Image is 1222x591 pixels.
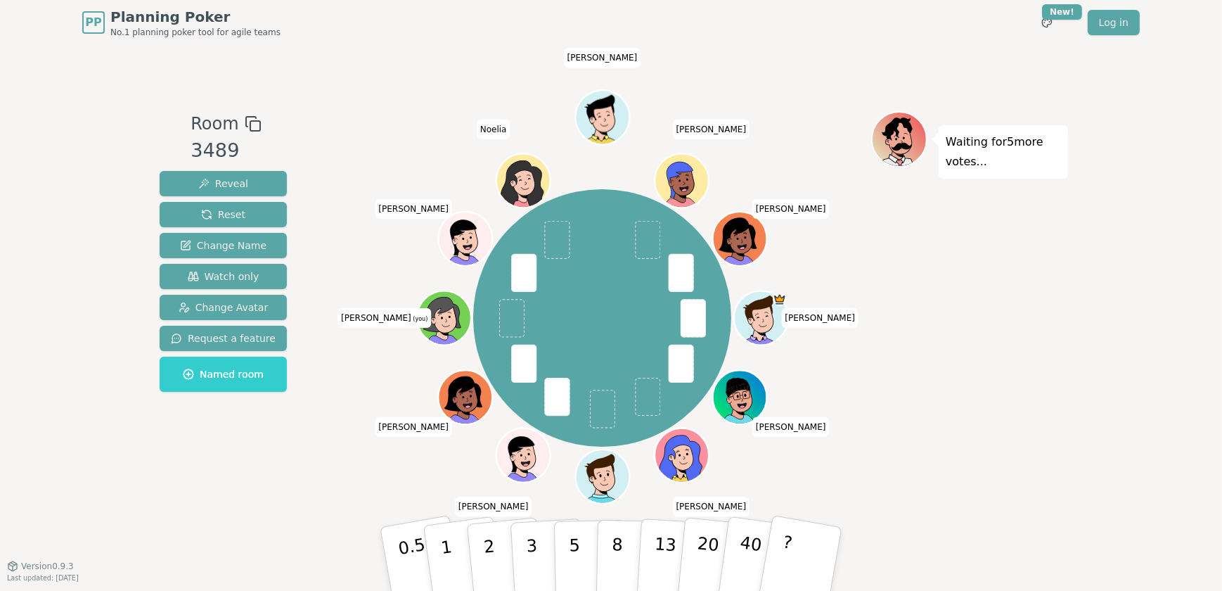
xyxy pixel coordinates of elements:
span: Click to change your name [564,48,641,68]
span: Watch only [188,269,259,284]
span: (you) [411,316,428,322]
span: Click to change your name [337,308,431,328]
span: Click to change your name [477,120,510,139]
span: PP [85,14,101,31]
span: Click to change your name [673,497,750,516]
span: Version 0.9.3 [21,561,74,572]
span: Request a feature [171,331,276,345]
span: Click to change your name [752,199,830,219]
button: Request a feature [160,326,287,351]
button: Reveal [160,171,287,196]
a: PPPlanning PokerNo.1 planning poker tool for agile teams [82,7,281,38]
span: Named room [183,367,264,381]
button: Change Name [160,233,287,258]
span: Click to change your name [455,497,532,516]
span: Click to change your name [375,199,452,219]
span: Click to change your name [752,417,830,437]
span: Last updated: [DATE] [7,574,79,582]
span: Reset [201,208,245,222]
button: Version0.9.3 [7,561,74,572]
span: No.1 planning poker tool for agile teams [110,27,281,38]
span: Change Name [180,239,266,253]
span: Reveal [198,177,248,191]
a: Log in [1088,10,1140,35]
button: Change Avatar [160,295,287,320]
span: Click to change your name [375,417,452,437]
span: Click to change your name [673,120,750,139]
p: Waiting for 5 more votes... [946,132,1061,172]
div: 3489 [191,136,261,165]
button: Watch only [160,264,287,289]
span: Planning Poker [110,7,281,27]
span: Change Avatar [179,300,269,314]
button: Click to change your avatar [418,293,469,343]
span: Click to change your name [781,308,858,328]
button: Reset [160,202,287,227]
span: Anton is the host [773,293,786,306]
div: New! [1042,4,1082,20]
span: Room [191,111,238,136]
button: New! [1034,10,1060,35]
button: Named room [160,357,287,392]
